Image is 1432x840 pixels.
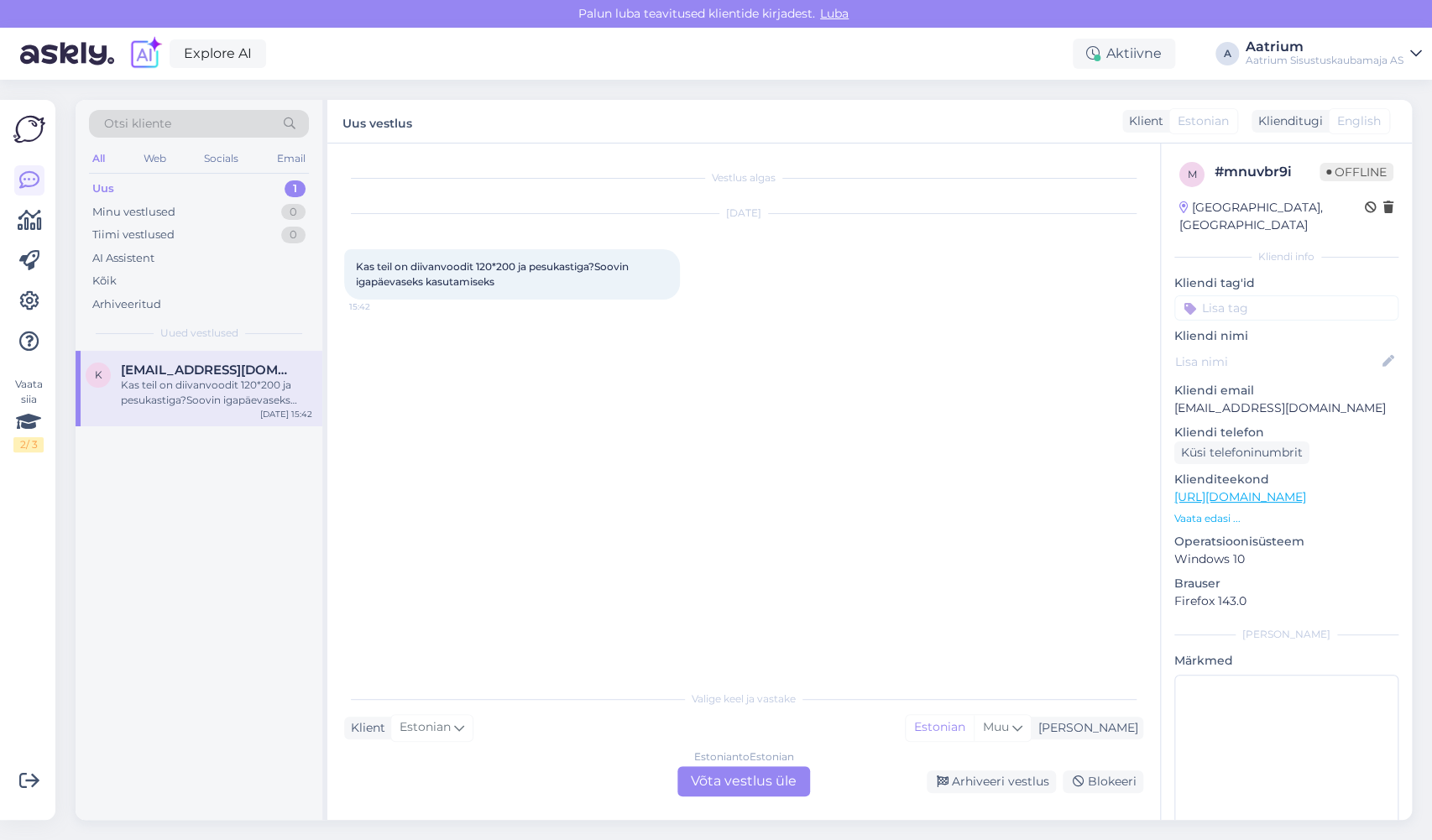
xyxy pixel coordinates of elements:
div: 0 [281,204,306,221]
div: [DATE] [344,206,1143,221]
div: Kliendi info [1174,249,1398,264]
div: [GEOGRAPHIC_DATA], [GEOGRAPHIC_DATA] [1179,199,1365,234]
span: 15:42 [349,300,412,313]
div: Web [140,148,170,170]
input: Lisa tag [1174,295,1398,321]
div: Aatrium Sisustuskaubamaja AS [1246,54,1403,67]
div: Kõik [92,273,117,290]
div: Kas teil on diivanvoodit 120*200 ja pesukastiga?Soovin igapäevaseks kasutamiseks [121,378,312,408]
span: Otsi kliente [104,115,171,133]
span: k [95,368,102,381]
div: [PERSON_NAME] [1174,627,1398,642]
span: Muu [983,719,1009,734]
span: Uued vestlused [160,326,238,341]
span: m [1188,168,1197,180]
div: Arhiveeri vestlus [927,770,1056,793]
div: Estonian to Estonian [694,749,794,764]
div: Uus [92,180,114,197]
p: Kliendi tag'id [1174,274,1398,292]
div: Võta vestlus üle [677,766,810,796]
span: Estonian [1178,112,1229,130]
div: Email [274,148,309,170]
p: Vaata edasi ... [1174,511,1398,526]
div: Arhiveeritud [92,296,161,313]
div: Estonian [906,715,974,740]
img: Askly Logo [13,113,45,145]
div: Blokeeri [1063,770,1143,793]
a: [URL][DOMAIN_NAME] [1174,489,1306,504]
p: Kliendi nimi [1174,327,1398,345]
a: AatriumAatrium Sisustuskaubamaja AS [1246,40,1422,67]
div: A [1215,42,1239,65]
div: Vaata siia [13,377,44,452]
img: explore-ai [128,36,163,71]
div: # mnuvbr9i [1215,162,1320,182]
div: Klienditugi [1252,112,1323,130]
span: Offline [1320,163,1393,181]
div: Tiimi vestlused [92,227,175,243]
label: Uus vestlus [342,110,412,133]
p: Klienditeekond [1174,471,1398,488]
div: Klient [1122,112,1163,130]
div: Valige keel ja vastake [344,691,1143,707]
div: Aktiivne [1073,39,1175,69]
p: Windows 10 [1174,550,1398,568]
span: kaskvaima@gmail.com [121,363,295,378]
div: AI Assistent [92,250,154,267]
p: Kliendi telefon [1174,424,1398,441]
p: Märkmed [1174,652,1398,670]
span: Estonian [400,718,451,737]
p: Operatsioonisüsteem [1174,533,1398,550]
p: Firefox 143.0 [1174,592,1398,610]
div: Socials [201,148,242,170]
span: Kas teil on diivanvoodit 120*200 ja pesukastiga?Soovin igapäevaseks kasutamiseks [356,260,631,288]
a: Explore AI [170,39,266,68]
div: 0 [281,227,306,243]
div: [DATE] 15:42 [260,408,312,420]
div: Klient [344,719,385,737]
p: [EMAIL_ADDRESS][DOMAIN_NAME] [1174,399,1398,417]
div: 2 / 3 [13,437,44,452]
p: Kliendi email [1174,382,1398,399]
div: Aatrium [1246,40,1403,54]
div: All [89,148,108,170]
div: Vestlus algas [344,170,1143,185]
input: Lisa nimi [1175,352,1379,371]
div: Küsi telefoninumbrit [1174,441,1309,464]
span: Luba [815,6,854,21]
span: English [1337,112,1381,130]
p: Brauser [1174,575,1398,592]
div: 1 [285,180,306,197]
div: [PERSON_NAME] [1032,719,1138,737]
div: Minu vestlused [92,204,175,221]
